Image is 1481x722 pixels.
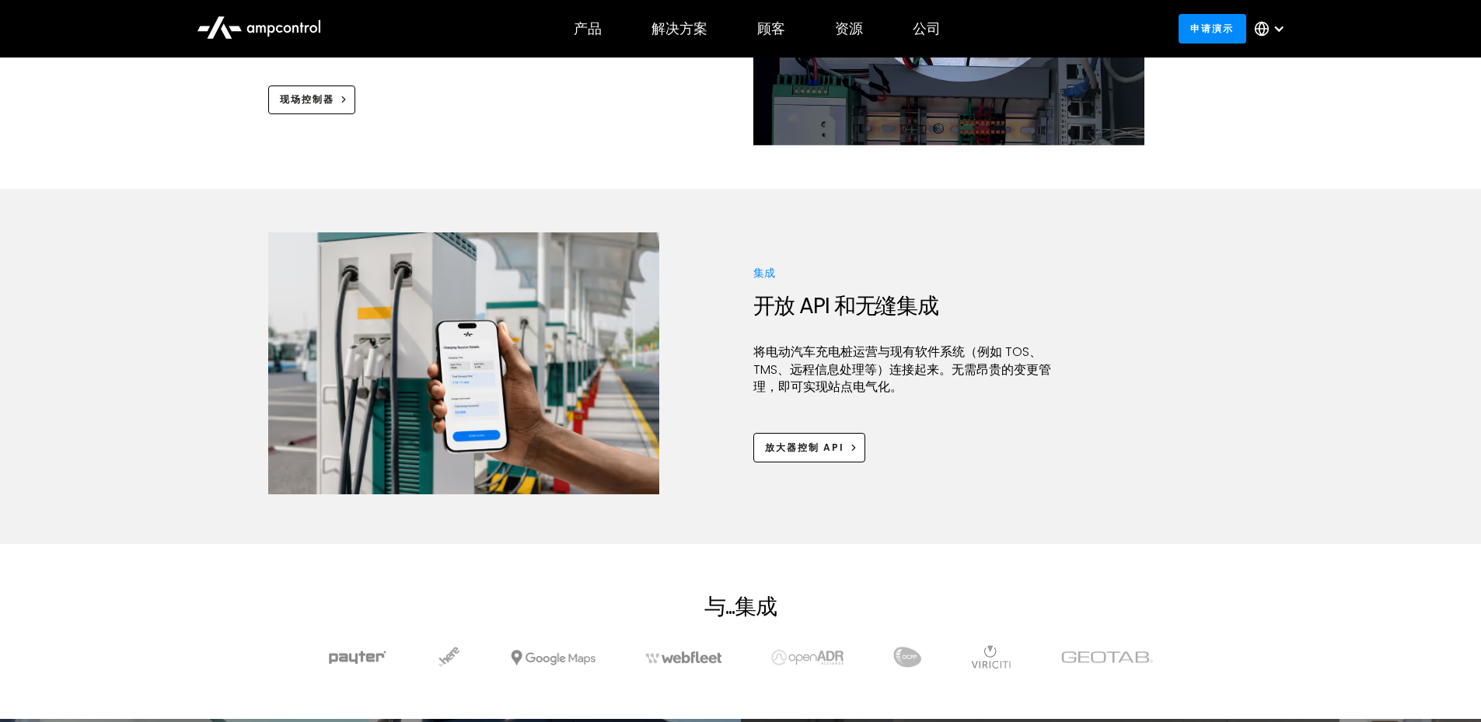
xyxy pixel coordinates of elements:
[1190,22,1234,35] font: 申请演示
[753,343,1051,396] font: 将电动汽车充电桩运营与现有软件系统（例如 TOS、TMS、远程信息处理等）连接起来。无需昂贵的变更管理，即可实现站点电气化。
[574,19,602,38] font: 产品
[268,232,659,495] img: Ampcontrol 电动汽车车队充电集成
[753,291,939,321] font: 开放 API 和无缝集成
[704,591,776,622] font: 与...集成
[651,19,707,38] font: 解决方案
[765,441,844,454] font: 放大器控制 API
[913,19,941,38] font: 公司
[268,85,356,114] a: 现场控制器
[280,92,334,106] font: 现场控制器
[757,20,785,37] div: 顾客
[757,19,785,38] font: 顾客
[753,265,775,281] font: 集成
[913,20,941,37] div: 公司
[753,433,866,462] a: 放大器控制 API
[651,20,707,37] div: 解决方案
[835,19,863,38] font: 资源
[835,20,863,37] div: 资源
[1179,14,1246,43] a: 申请演示
[574,20,602,37] div: 产品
